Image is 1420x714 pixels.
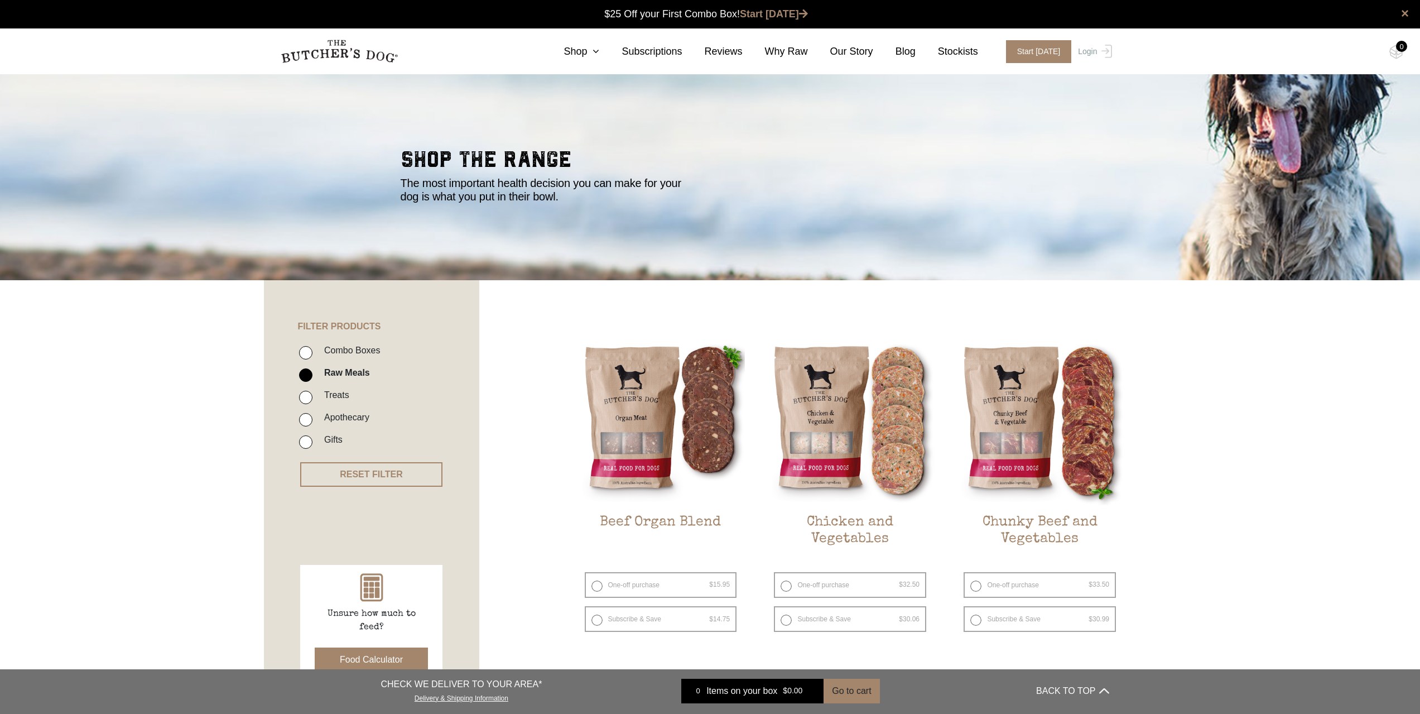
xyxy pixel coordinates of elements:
[300,462,442,487] button: RESET FILTER
[774,606,926,632] label: Subscribe & Save
[319,387,349,402] label: Treats
[319,410,369,425] label: Apothecary
[709,615,730,623] bdi: 14.75
[315,648,428,672] button: Food Calculator
[743,44,808,59] a: Why Raw
[585,606,737,632] label: Subscribe & Save
[873,44,916,59] a: Blog
[964,606,1116,632] label: Subscribe & Save
[783,687,787,696] span: $
[740,8,808,20] a: Start [DATE]
[1075,40,1111,63] a: Login
[576,336,745,567] a: Beef Organ BlendBeef Organ Blend
[783,687,802,696] bdi: 0.00
[706,684,777,698] span: Items on your box
[690,686,706,697] div: 0
[1389,45,1403,59] img: TBD_Cart-Empty.png
[401,148,1020,176] h2: shop the range
[774,572,926,598] label: One-off purchase
[576,336,745,505] img: Beef Organ Blend
[995,40,1076,63] a: Start [DATE]
[1089,581,1109,588] bdi: 33.50
[1396,41,1407,52] div: 0
[808,44,873,59] a: Our Story
[709,581,730,588] bdi: 15.95
[264,280,479,332] h4: FILTER PRODUCTS
[541,44,599,59] a: Shop
[1401,7,1409,20] a: close
[766,514,935,567] h2: Chicken and Vegetables
[916,44,978,59] a: Stockists
[415,692,508,702] a: Delivery & Shipping Information
[899,581,920,588] bdi: 32.50
[1089,615,1092,623] span: $
[955,514,1124,567] h2: Chunky Beef and Vegetables
[955,336,1124,567] a: Chunky Beef and VegetablesChunky Beef and Vegetables
[766,336,935,505] img: Chicken and Vegetables
[585,572,737,598] label: One-off purchase
[1036,678,1109,705] button: BACK TO TOP
[899,615,920,623] bdi: 30.06
[319,432,343,447] label: Gifts
[964,572,1116,598] label: One-off purchase
[576,514,745,567] h2: Beef Organ Blend
[1089,581,1092,588] span: $
[681,679,824,703] a: 0 Items on your box $0.00
[709,615,713,623] span: $
[899,581,903,588] span: $
[824,679,879,703] button: Go to cart
[381,678,542,691] p: CHECK WE DELIVER TO YOUR AREA*
[599,44,682,59] a: Subscriptions
[766,336,935,567] a: Chicken and VegetablesChicken and Vegetables
[955,336,1124,505] img: Chunky Beef and Vegetables
[682,44,743,59] a: Reviews
[316,607,427,634] p: Unsure how much to feed?
[401,176,696,203] p: The most important health decision you can make for your dog is what you put in their bowl.
[1089,615,1109,623] bdi: 30.99
[1006,40,1072,63] span: Start [DATE]
[709,581,713,588] span: $
[319,365,370,380] label: Raw Meals
[899,615,903,623] span: $
[319,343,381,358] label: Combo Boxes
